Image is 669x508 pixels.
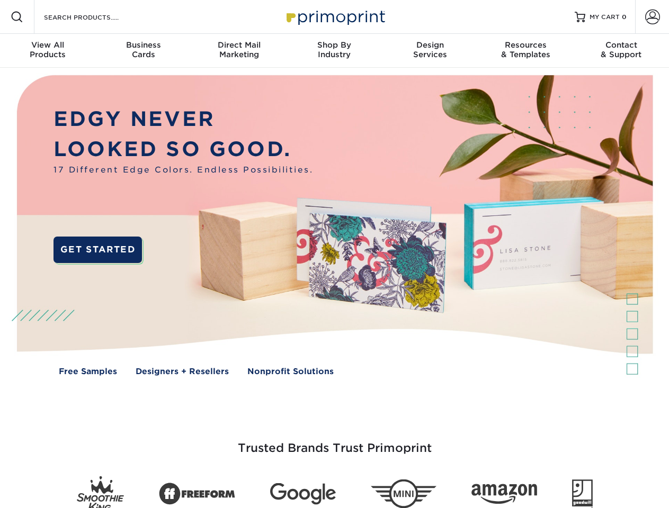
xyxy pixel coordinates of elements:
p: LOOKED SO GOOD. [53,134,313,165]
img: Google [270,483,336,505]
a: DesignServices [382,34,478,68]
div: Cards [95,40,191,59]
div: Marketing [191,40,287,59]
a: Resources& Templates [478,34,573,68]
input: SEARCH PRODUCTS..... [43,11,146,23]
div: & Support [574,40,669,59]
span: Business [95,40,191,50]
a: Nonprofit Solutions [247,366,334,378]
span: 17 Different Edge Colors. Endless Possibilities. [53,164,313,176]
span: Design [382,40,478,50]
span: MY CART [590,13,620,22]
span: 0 [622,13,627,21]
div: Services [382,40,478,59]
a: Contact& Support [574,34,669,68]
h3: Trusted Brands Trust Primoprint [25,416,645,468]
a: Direct MailMarketing [191,34,287,68]
img: Goodwill [572,479,593,508]
img: Amazon [471,484,537,504]
div: Industry [287,40,382,59]
p: EDGY NEVER [53,104,313,134]
a: Free Samples [59,366,117,378]
img: Primoprint [282,5,388,28]
span: Direct Mail [191,40,287,50]
a: Designers + Resellers [136,366,229,378]
a: BusinessCards [95,34,191,68]
span: Shop By [287,40,382,50]
a: GET STARTED [53,237,142,263]
div: & Templates [478,40,573,59]
span: Contact [574,40,669,50]
span: Resources [478,40,573,50]
a: Shop ByIndustry [287,34,382,68]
